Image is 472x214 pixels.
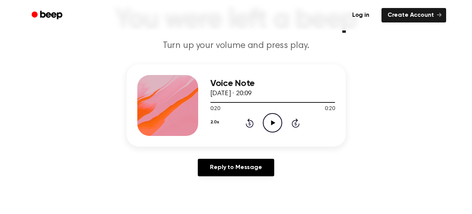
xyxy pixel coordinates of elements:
[210,90,252,97] span: [DATE] · 20:09
[381,8,446,22] a: Create Account
[90,40,382,52] p: Turn up your volume and press play.
[210,78,335,89] h3: Voice Note
[198,159,274,176] a: Reply to Message
[345,6,377,24] a: Log in
[26,8,69,23] a: Beep
[210,105,220,113] span: 0:20
[210,116,219,129] button: 2.0x
[325,105,335,113] span: 0:20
